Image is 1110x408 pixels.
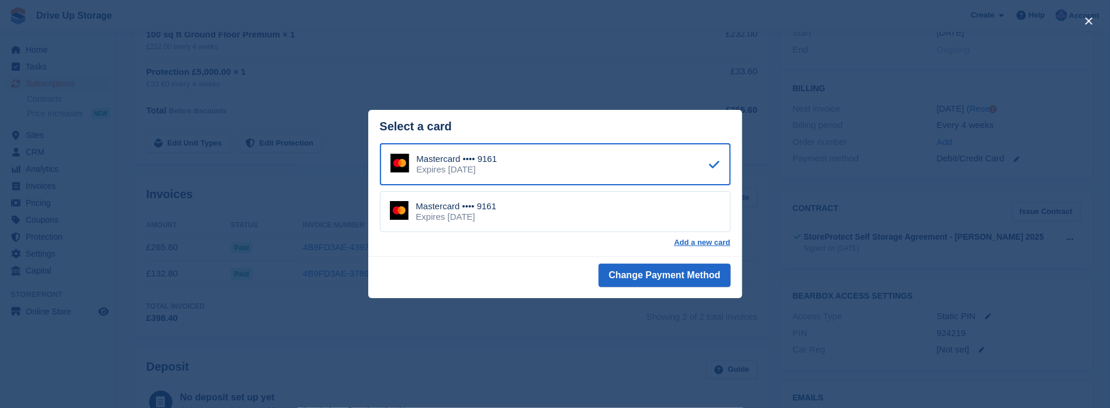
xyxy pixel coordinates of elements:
[416,201,497,212] div: Mastercard •••• 9161
[599,264,730,287] button: Change Payment Method
[380,120,731,133] div: Select a card
[416,212,497,222] div: Expires [DATE]
[674,238,730,247] a: Add a new card
[390,154,409,172] img: Mastercard Logo
[390,201,409,220] img: Mastercard Logo
[1080,12,1098,30] button: close
[417,154,497,164] div: Mastercard •••• 9161
[417,164,497,175] div: Expires [DATE]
